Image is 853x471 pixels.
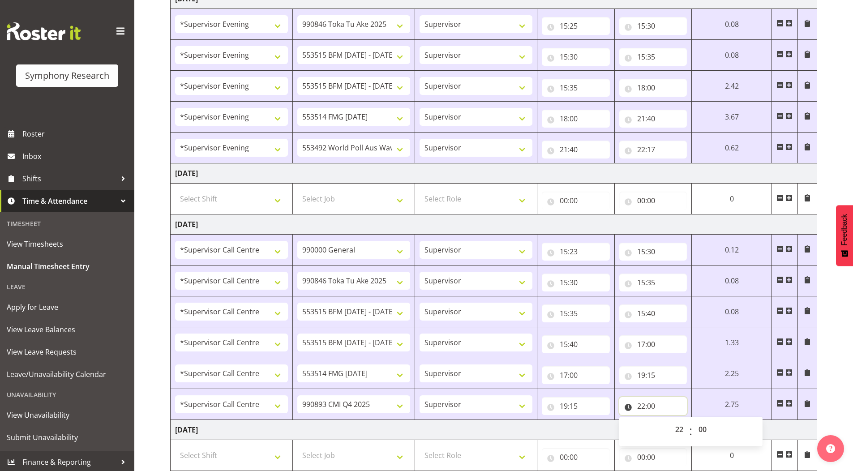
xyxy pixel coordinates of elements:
input: Click to select... [542,141,610,158]
td: [DATE] [171,214,817,235]
span: Manual Timesheet Entry [7,260,128,273]
td: 0.08 [692,265,772,296]
a: Apply for Leave [2,296,132,318]
input: Click to select... [619,366,687,384]
input: Click to select... [542,304,610,322]
input: Click to select... [542,48,610,66]
td: 0.08 [692,40,772,71]
input: Click to select... [619,110,687,128]
td: [DATE] [171,420,817,440]
td: 2.25 [692,358,772,389]
a: View Leave Requests [2,341,132,363]
td: [DATE] [171,163,817,184]
input: Click to select... [542,397,610,415]
span: : [689,420,692,443]
td: 2.42 [692,71,772,102]
input: Click to select... [542,335,610,353]
span: Finance & Reporting [22,455,116,469]
a: View Timesheets [2,233,132,255]
input: Click to select... [619,448,687,466]
td: 0.62 [692,133,772,163]
a: Submit Unavailability [2,426,132,449]
input: Click to select... [619,79,687,97]
div: Leave [2,278,132,296]
td: 2.75 [692,389,772,420]
div: Symphony Research [25,69,109,82]
input: Click to select... [619,304,687,322]
input: Click to select... [542,274,610,291]
span: Time & Attendance [22,194,116,208]
span: View Unavailability [7,408,128,422]
input: Click to select... [619,48,687,66]
input: Click to select... [542,243,610,261]
td: 0.08 [692,9,772,40]
input: Click to select... [542,17,610,35]
td: 0.12 [692,235,772,265]
td: 0.08 [692,296,772,327]
span: Roster [22,127,130,141]
a: Manual Timesheet Entry [2,255,132,278]
input: Click to select... [619,141,687,158]
td: 0 [692,184,772,214]
td: 0 [692,440,772,471]
input: Click to select... [542,192,610,210]
a: View Unavailability [2,404,132,426]
span: Inbox [22,150,130,163]
img: help-xxl-2.png [826,444,835,453]
div: Unavailability [2,385,132,404]
input: Click to select... [619,243,687,261]
span: View Timesheets [7,237,128,251]
span: Apply for Leave [7,300,128,314]
span: View Leave Requests [7,345,128,359]
button: Feedback - Show survey [836,205,853,266]
input: Click to select... [542,448,610,466]
div: Timesheet [2,214,132,233]
img: Rosterit website logo [7,22,81,40]
span: Feedback [840,214,849,245]
span: View Leave Balances [7,323,128,336]
input: Click to select... [542,79,610,97]
input: Click to select... [542,110,610,128]
input: Click to select... [619,17,687,35]
span: Shifts [22,172,116,185]
td: 1.33 [692,327,772,358]
a: Leave/Unavailability Calendar [2,363,132,385]
input: Click to select... [619,274,687,291]
td: 3.67 [692,102,772,133]
input: Click to select... [619,397,687,415]
input: Click to select... [542,366,610,384]
span: Submit Unavailability [7,431,128,444]
input: Click to select... [619,192,687,210]
input: Click to select... [619,335,687,353]
a: View Leave Balances [2,318,132,341]
span: Leave/Unavailability Calendar [7,368,128,381]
